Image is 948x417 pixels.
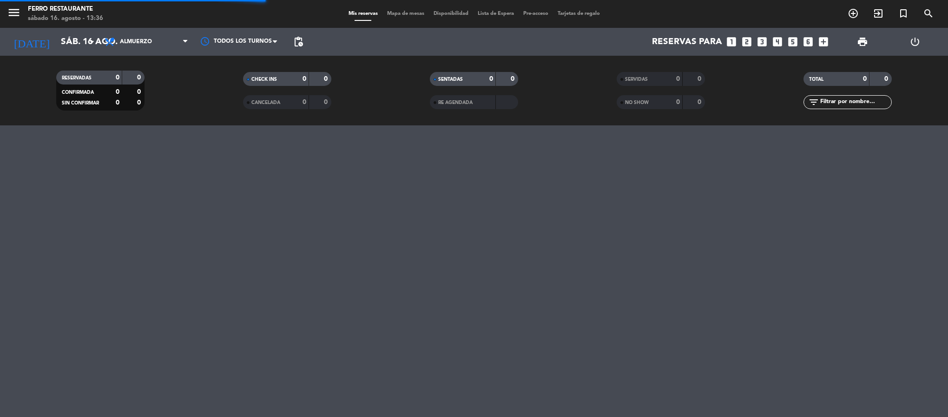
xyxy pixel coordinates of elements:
strong: 0 [116,89,119,95]
i: looks_5 [787,36,799,48]
span: NO SHOW [625,100,649,105]
span: SIN CONFIRMAR [62,101,99,105]
span: Mis reservas [344,11,382,16]
i: filter_list [808,97,819,108]
span: RE AGENDADA [438,100,473,105]
span: RESERVADAS [62,76,92,80]
strong: 0 [863,76,867,82]
strong: 0 [676,76,680,82]
span: Disponibilidad [429,11,473,16]
span: Tarjetas de regalo [553,11,605,16]
span: print [857,36,868,47]
span: Lista de Espera [473,11,519,16]
strong: 0 [116,99,119,106]
span: TOTAL [809,77,823,82]
strong: 0 [511,76,516,82]
i: exit_to_app [873,8,884,19]
i: add_circle_outline [848,8,859,19]
i: [DATE] [7,32,56,52]
span: Almuerzo [120,39,152,45]
span: CHECK INS [251,77,277,82]
span: SERVIDAS [625,77,648,82]
strong: 0 [303,76,306,82]
strong: 0 [137,74,143,81]
i: looks_one [725,36,737,48]
i: menu [7,6,21,20]
span: pending_actions [293,36,304,47]
span: Pre-acceso [519,11,553,16]
i: looks_4 [771,36,783,48]
i: turned_in_not [898,8,909,19]
strong: 0 [698,76,703,82]
i: search [923,8,934,19]
i: looks_6 [802,36,814,48]
input: Filtrar por nombre... [819,97,891,107]
span: SENTADAS [438,77,463,82]
div: LOG OUT [889,28,941,56]
strong: 0 [324,99,329,105]
span: Reservas para [652,37,722,47]
button: menu [7,6,21,23]
strong: 0 [676,99,680,105]
strong: 0 [137,99,143,106]
strong: 0 [698,99,703,105]
strong: 0 [116,74,119,81]
div: sábado 16. agosto - 13:36 [28,14,103,23]
span: CANCELADA [251,100,280,105]
strong: 0 [137,89,143,95]
strong: 0 [884,76,890,82]
strong: 0 [324,76,329,82]
strong: 0 [303,99,306,105]
i: add_box [817,36,829,48]
i: looks_two [741,36,753,48]
i: looks_3 [756,36,768,48]
div: Ferro Restaurante [28,5,103,14]
strong: 0 [489,76,493,82]
span: Mapa de mesas [382,11,429,16]
i: arrow_drop_down [86,36,98,47]
i: power_settings_new [909,36,921,47]
span: CONFIRMADA [62,90,94,95]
